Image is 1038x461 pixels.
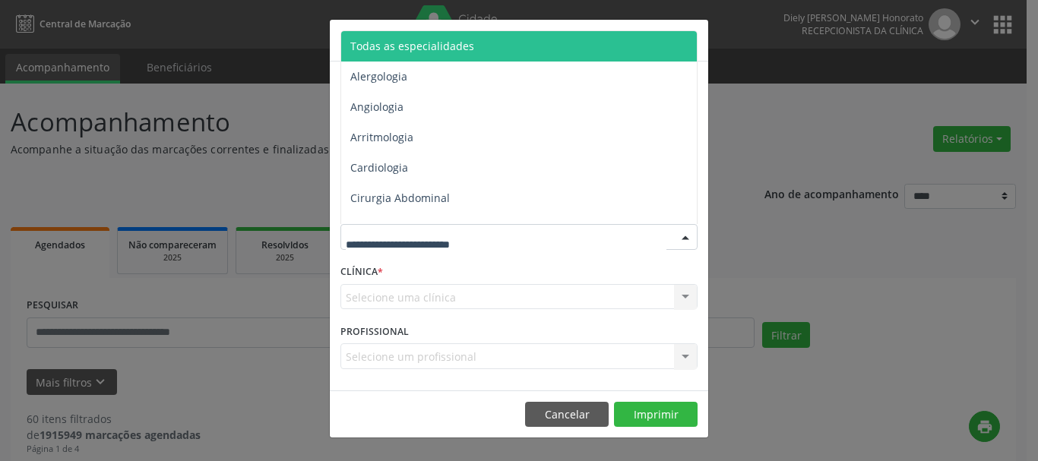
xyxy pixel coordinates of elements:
button: Imprimir [614,402,698,428]
span: Cirurgia Bariatrica [350,221,444,235]
h5: Relatório de agendamentos [340,30,514,50]
label: PROFISSIONAL [340,320,409,343]
span: Arritmologia [350,130,413,144]
label: CLÍNICA [340,260,383,284]
button: Close [678,20,708,57]
span: Angiologia [350,99,403,114]
button: Cancelar [525,402,609,428]
span: Cardiologia [350,160,408,175]
span: Cirurgia Abdominal [350,191,450,205]
span: Alergologia [350,69,407,84]
span: Todas as especialidades [350,39,474,53]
